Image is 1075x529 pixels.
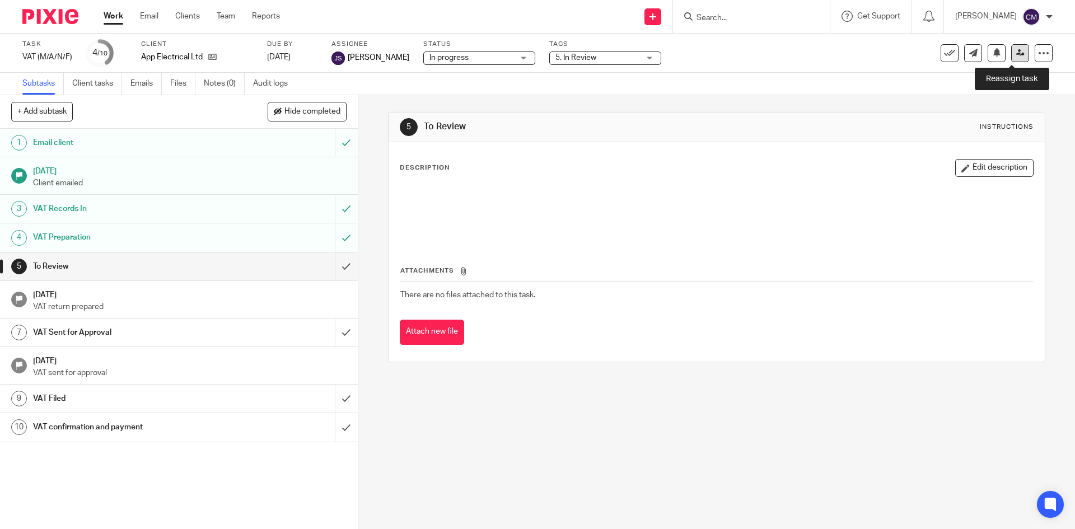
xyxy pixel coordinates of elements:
[22,40,72,49] label: Task
[555,54,596,62] span: 5. In Review
[11,391,27,406] div: 9
[268,102,347,121] button: Hide completed
[217,11,235,22] a: Team
[11,135,27,151] div: 1
[33,134,227,151] h1: Email client
[400,163,450,172] p: Description
[549,40,661,49] label: Tags
[11,102,73,121] button: + Add subtask
[22,9,78,24] img: Pixie
[33,287,347,301] h1: [DATE]
[22,52,72,63] div: VAT (M/A/N/F)
[22,73,64,95] a: Subtasks
[331,52,345,65] img: svg%3E
[33,177,347,189] p: Client emailed
[424,121,741,133] h1: To Review
[11,230,27,246] div: 4
[695,13,796,24] input: Search
[955,159,1034,177] button: Edit description
[170,73,195,95] a: Files
[400,320,464,345] button: Attach new file
[104,11,123,22] a: Work
[429,54,469,62] span: In progress
[130,73,162,95] a: Emails
[97,50,107,57] small: /10
[400,268,454,274] span: Attachments
[175,11,200,22] a: Clients
[140,11,158,22] a: Email
[11,419,27,435] div: 10
[400,118,418,136] div: 5
[11,259,27,274] div: 5
[253,73,296,95] a: Audit logs
[33,353,347,367] h1: [DATE]
[857,12,900,20] span: Get Support
[1022,8,1040,26] img: svg%3E
[11,325,27,340] div: 7
[33,258,227,275] h1: To Review
[33,163,347,177] h1: [DATE]
[204,73,245,95] a: Notes (0)
[331,40,409,49] label: Assignee
[955,11,1017,22] p: [PERSON_NAME]
[348,52,409,63] span: [PERSON_NAME]
[72,73,122,95] a: Client tasks
[33,229,227,246] h1: VAT Preparation
[33,419,227,436] h1: VAT confirmation and payment
[252,11,280,22] a: Reports
[400,291,535,299] span: There are no files attached to this task.
[267,40,317,49] label: Due by
[980,123,1034,132] div: Instructions
[33,324,227,341] h1: VAT Sent for Approval
[284,107,340,116] span: Hide completed
[423,40,535,49] label: Status
[33,200,227,217] h1: VAT Records In
[33,301,347,312] p: VAT return prepared
[33,367,347,378] p: VAT sent for approval
[141,52,203,63] p: App Electrical Ltd
[92,46,107,59] div: 4
[33,390,227,407] h1: VAT Filed
[141,40,253,49] label: Client
[11,201,27,217] div: 3
[267,53,291,61] span: [DATE]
